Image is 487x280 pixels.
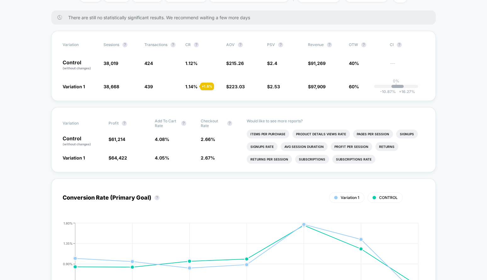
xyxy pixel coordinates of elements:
[226,61,244,66] span: $
[308,84,326,89] span: $
[308,42,324,47] span: Revenue
[111,155,127,160] span: 64,422
[247,155,292,164] li: Returns Per Session
[155,155,169,160] span: 4.05 %
[292,130,350,138] li: Product Details Views Rate
[68,15,423,20] span: There are still no statistically significant results. We recommend waiting a few more days
[104,42,119,47] span: Sessions
[109,155,127,160] span: $
[247,130,289,138] li: Items Per Purchase
[270,61,277,66] span: 2.4
[229,84,245,89] span: 223.03
[63,84,85,89] span: Variation 1
[104,61,118,66] span: 38,019
[226,84,245,89] span: $
[341,195,359,200] span: Variation 1
[311,61,326,66] span: 91,269
[331,142,372,151] li: Profit Per Session
[281,142,327,151] li: Avg Session Duration
[63,136,102,147] p: Control
[63,66,91,70] span: (without changes)
[308,61,326,66] span: $
[238,42,243,47] button: ?
[399,89,401,94] span: +
[111,137,125,142] span: 61,214
[63,142,91,146] span: (without changes)
[144,42,167,47] span: Transactions
[201,137,215,142] span: 2.66 %
[332,155,375,164] li: Subscriptions Rate
[311,84,326,89] span: 97,909
[63,155,85,160] span: Variation 1
[349,84,359,89] span: 60%
[185,84,198,89] span: 1.14 %
[185,61,198,66] span: 1.12 %
[122,121,127,126] button: ?
[63,119,97,128] span: Variation
[171,42,176,47] button: ?
[63,42,97,47] span: Variation
[361,42,366,47] button: ?
[64,241,73,245] tspan: 1.35%
[229,61,244,66] span: 215.26
[267,61,277,66] span: $
[390,61,424,71] span: ---
[247,142,277,151] li: Signups Rate
[267,84,280,89] span: $
[393,79,399,83] p: 0%
[397,42,402,47] button: ?
[181,121,186,126] button: ?
[395,83,397,88] p: |
[295,155,329,164] li: Subscriptions
[201,119,224,128] span: Checkout Rate
[375,142,398,151] li: Returns
[247,119,424,123] p: Would like to see more reports?
[227,121,232,126] button: ?
[270,84,280,89] span: 2.53
[200,83,214,90] div: + 1.8 %
[155,137,169,142] span: 4.08 %
[194,42,199,47] button: ?
[353,130,393,138] li: Pages Per Session
[380,89,396,94] span: -10.87 %
[109,137,125,142] span: $
[201,155,215,160] span: 2.67 %
[104,84,119,89] span: 38,668
[122,42,127,47] button: ?
[154,195,160,200] button: ?
[396,89,415,94] span: 16.27 %
[349,42,383,47] span: OTW
[379,195,398,200] span: CONTROL
[63,60,97,71] p: Control
[109,121,119,125] span: Profit
[396,130,418,138] li: Signups
[144,84,153,89] span: 439
[155,119,178,128] span: Add To Cart Rate
[64,221,73,225] tspan: 1.80%
[349,61,359,66] span: 40%
[390,42,424,47] span: CI
[63,262,73,265] tspan: 0.90%
[278,42,283,47] button: ?
[185,42,191,47] span: CR
[327,42,332,47] button: ?
[267,42,275,47] span: PSV
[226,42,235,47] span: AOV
[144,61,153,66] span: 424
